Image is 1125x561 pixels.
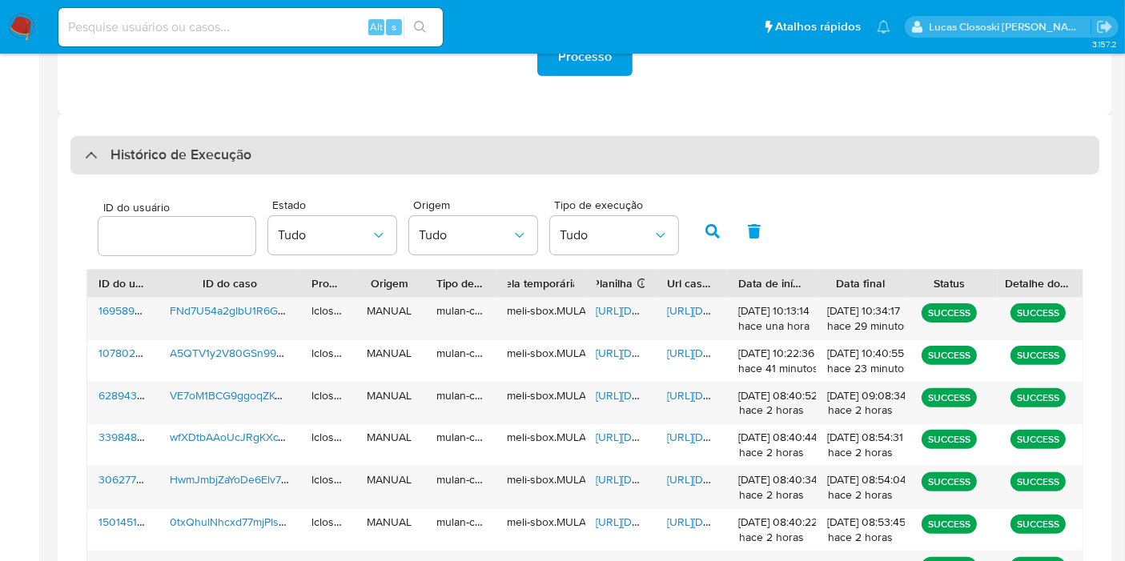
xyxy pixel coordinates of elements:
[930,19,1091,34] p: lucas.clososki@mercadolivre.com
[392,19,396,34] span: s
[370,19,383,34] span: Alt
[1092,38,1117,50] span: 3.157.2
[877,20,890,34] a: Notificações
[404,16,436,38] button: search-icon
[1096,18,1113,35] a: Sair
[58,17,443,38] input: Pesquise usuários ou casos...
[775,18,861,35] span: Atalhos rápidos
